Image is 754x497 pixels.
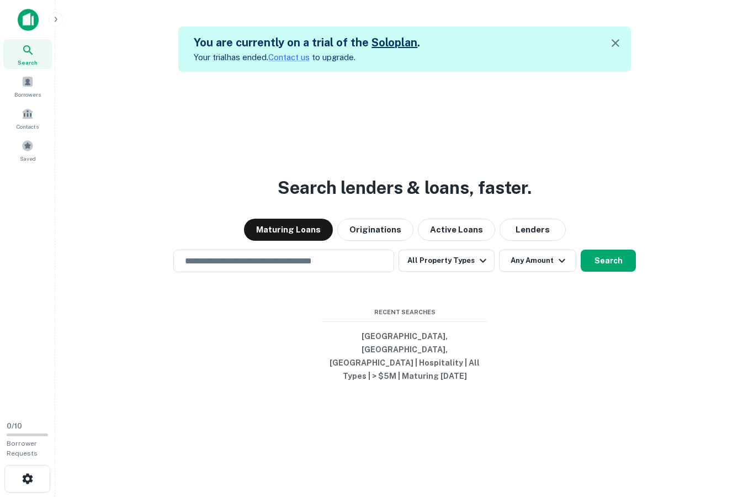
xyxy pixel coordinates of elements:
[371,36,417,49] a: Soloplan
[3,103,52,133] a: Contacts
[194,51,420,64] p: Your trial has ended. to upgrade.
[418,219,495,241] button: Active Loans
[3,71,52,101] a: Borrowers
[194,34,420,51] h5: You are currently on a trial of the .
[581,250,636,272] button: Search
[3,39,52,69] a: Search
[322,308,487,317] span: Recent Searches
[7,422,22,430] span: 0 / 10
[244,219,333,241] button: Maturing Loans
[337,219,413,241] button: Originations
[3,135,52,165] a: Saved
[18,58,38,67] span: Search
[699,409,754,462] iframe: Chat Widget
[14,90,41,99] span: Borrowers
[20,154,36,163] span: Saved
[500,219,566,241] button: Lenders
[268,52,310,62] a: Contact us
[499,250,576,272] button: Any Amount
[399,250,495,272] button: All Property Types
[322,326,487,386] button: [GEOGRAPHIC_DATA], [GEOGRAPHIC_DATA], [GEOGRAPHIC_DATA] | Hospitality | All Types | > $5M | Matur...
[278,175,532,201] h3: Search lenders & loans, faster.
[18,9,39,31] img: capitalize-icon.png
[7,440,38,457] span: Borrower Requests
[17,122,39,131] span: Contacts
